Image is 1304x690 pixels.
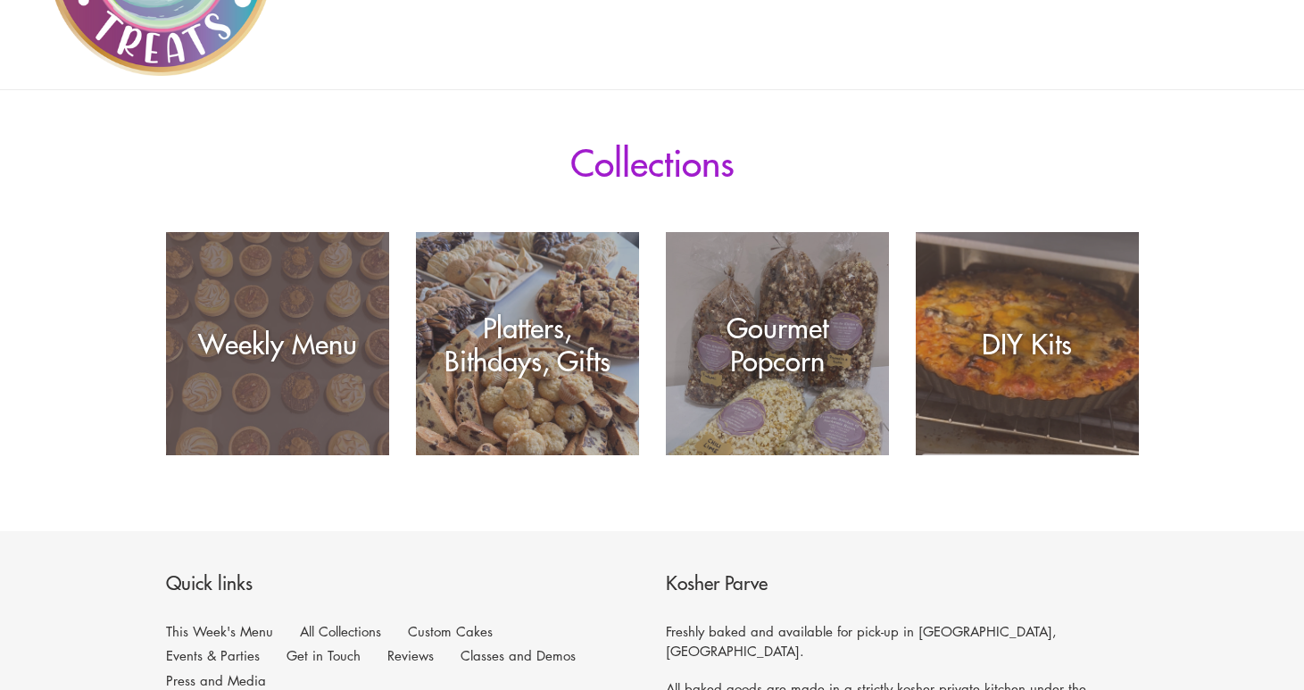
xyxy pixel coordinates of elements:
[461,646,576,664] a: Classes and Demos
[166,571,639,599] p: Quick links
[666,232,889,455] a: Gourmet Popcorn
[166,622,273,640] a: This Week's Menu
[287,646,361,664] a: Get in Touch
[416,311,639,377] div: Platters, Bithdays, Gifts
[166,671,266,689] a: Press and Media
[666,571,1139,599] p: Kosher Parve
[166,646,260,664] a: Events & Parties
[666,311,889,377] div: Gourmet Popcorn
[666,621,1139,661] p: Freshly baked and available for pick-up in [GEOGRAPHIC_DATA],[GEOGRAPHIC_DATA].
[166,232,389,455] a: Weekly Menu
[166,139,1139,183] h1: Collections
[300,622,381,640] a: All Collections
[416,232,639,455] a: Platters, Bithdays, Gifts
[408,622,493,640] a: Custom Cakes
[166,328,389,361] div: Weekly Menu
[916,328,1139,361] div: DIY Kits
[916,232,1139,455] a: DIY Kits
[387,646,434,664] a: Reviews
